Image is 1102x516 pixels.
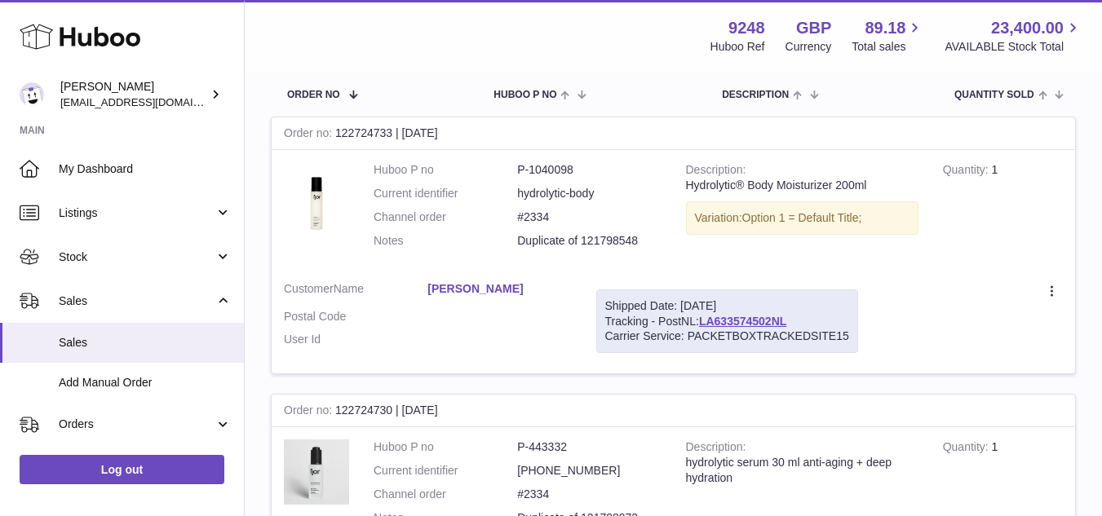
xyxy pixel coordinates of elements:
[517,209,661,225] dd: #2334
[59,161,232,177] span: My Dashboard
[945,17,1082,55] a: 23,400.00 AVAILABLE Stock Total
[517,487,661,502] dd: #2334
[284,404,335,421] strong: Order no
[728,17,765,39] strong: 9248
[686,201,918,235] div: Variation:
[517,186,661,201] dd: hydrolytic-body
[284,162,349,244] img: 1ProductStill-cutoutimage_79716cf1-04e0-4343-85a3-681e2573c6ef.png
[517,439,661,455] dd: P-443332
[427,281,571,297] a: [PERSON_NAME]
[943,440,992,457] strong: Quantity
[374,209,517,225] dt: Channel order
[284,282,334,295] span: Customer
[59,375,232,390] span: Add Manual Order
[59,417,215,432] span: Orders
[272,395,1075,427] div: 122724730 | [DATE]
[699,315,786,328] a: LA633574502NL
[605,329,849,344] div: Carrier Service: PACKETBOXTRACKEDSITE15
[272,117,1075,150] div: 122724733 | [DATE]
[284,126,335,143] strong: Order no
[596,289,858,354] div: Tracking - PostNL:
[722,90,789,100] span: Description
[284,309,427,324] dt: Postal Code
[374,487,517,502] dt: Channel order
[742,211,862,224] span: Option 1 = Default Title;
[374,233,517,249] dt: Notes
[954,90,1034,100] span: Quantity Sold
[20,455,224,484] a: Log out
[865,17,905,39] span: 89.18
[686,455,918,486] div: hydrolytic serum 30 ml anti-aging + deep hydration
[686,178,918,193] div: Hydrolytic® Body Moisturizer 200ml
[517,463,661,479] dd: [PHONE_NUMBER]
[991,17,1064,39] span: 23,400.00
[60,79,207,110] div: [PERSON_NAME]
[59,293,215,309] span: Sales
[374,162,517,178] dt: Huboo P no
[374,186,517,201] dt: Current identifier
[517,162,661,178] dd: P-1040098
[493,90,556,100] span: Huboo P no
[517,233,661,249] p: Duplicate of 121798548
[605,298,849,314] div: Shipped Date: [DATE]
[686,440,746,457] strong: Description
[374,439,517,455] dt: Huboo P no
[796,17,831,39] strong: GBP
[284,439,349,505] img: 92481654604071.png
[59,335,232,351] span: Sales
[284,281,427,301] dt: Name
[710,39,765,55] div: Huboo Ref
[852,39,924,55] span: Total sales
[852,17,924,55] a: 89.18 Total sales
[59,249,215,265] span: Stock
[686,163,746,180] strong: Description
[374,463,517,479] dt: Current identifier
[943,163,992,180] strong: Quantity
[60,95,240,108] span: [EMAIL_ADDRESS][DOMAIN_NAME]
[786,39,832,55] div: Currency
[945,39,1082,55] span: AVAILABLE Stock Total
[287,90,340,100] span: Order No
[20,82,44,107] img: internalAdmin-9248@internal.huboo.com
[284,332,427,347] dt: User Id
[931,150,1075,269] td: 1
[59,205,215,221] span: Listings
